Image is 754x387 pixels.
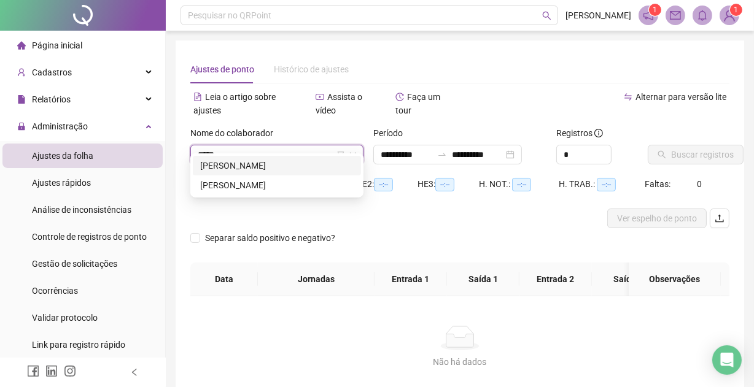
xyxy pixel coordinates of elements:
span: Faça um tour [395,92,440,115]
span: swap-right [437,150,447,159]
span: --:-- [597,178,616,191]
span: Gestão de solicitações [32,259,117,269]
div: Open Intercom Messenger [712,345,742,375]
span: Ajustes rápidos [32,178,91,188]
div: ROSANE RODRIGUES SILVA [193,175,361,195]
span: Observações [639,272,711,286]
span: bell [697,10,708,21]
span: Página inicial [32,40,82,50]
span: Ajustes da folha [32,151,93,161]
span: notification [643,10,654,21]
span: [PERSON_NAME] [565,9,631,22]
span: Ocorrências [32,286,78,296]
th: Saída 2 [592,262,664,296]
span: filter [337,151,344,158]
span: user-add [17,68,26,77]
span: info-circle [594,129,603,137]
div: Não há dados [205,355,715,369]
span: Leia o artigo sobre ajustes [193,92,276,115]
span: 1 [653,6,658,14]
sup: 1 [649,4,661,16]
span: history [395,93,404,101]
span: Link para registro rápido [32,340,125,350]
div: [PERSON_NAME] [200,159,354,172]
span: youtube [316,93,324,101]
sup: Atualize o seu contato no menu Meus Dados [730,4,742,16]
span: down [349,151,357,158]
div: [PERSON_NAME] [200,178,354,192]
span: left [130,368,139,377]
img: 94659 [720,6,739,25]
button: Buscar registros [648,145,744,164]
span: 0 [697,179,702,189]
label: Período [373,126,411,140]
th: Jornadas [258,262,375,296]
span: Faltas: [645,179,672,189]
span: Análise de inconsistências [32,205,131,215]
span: home [17,41,26,50]
span: to [437,150,447,159]
span: mail [670,10,681,21]
span: file [17,95,26,104]
span: linkedin [45,365,58,377]
label: Nome do colaborador [190,126,281,140]
span: Controle de registros de ponto [32,232,147,242]
th: Entrada 2 [519,262,592,296]
th: Entrada 1 [375,262,447,296]
span: Validar protocolo [32,313,98,323]
span: Histórico de ajustes [274,64,349,74]
span: Separar saldo positivo e negativo? [200,231,340,245]
th: Data [190,262,258,296]
span: Administração [32,121,88,131]
th: Saída 1 [447,262,519,296]
span: file-text [193,93,202,101]
span: Assista o vídeo [316,92,362,115]
th: Observações [629,262,721,296]
div: ROSANA COSTA MARQUES [193,156,361,175]
span: lock [17,122,26,131]
span: Cadastros [32,67,72,77]
div: HE 2: [356,177,418,191]
button: Ver espelho de ponto [607,209,707,228]
span: search [542,11,551,20]
span: upload [715,213,725,223]
span: --:-- [435,178,454,191]
span: instagram [64,365,76,377]
div: HE 3: [418,177,479,191]
span: 1 [734,6,739,14]
span: --:-- [374,178,393,191]
span: Relatórios [32,94,71,104]
span: Alternar para versão lite [635,92,726,102]
span: Ajustes de ponto [190,64,254,74]
span: --:-- [512,178,531,191]
div: H. TRAB.: [559,177,645,191]
span: Registros [556,126,603,140]
div: H. NOT.: [479,177,559,191]
span: swap [624,93,632,101]
span: facebook [27,365,39,377]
